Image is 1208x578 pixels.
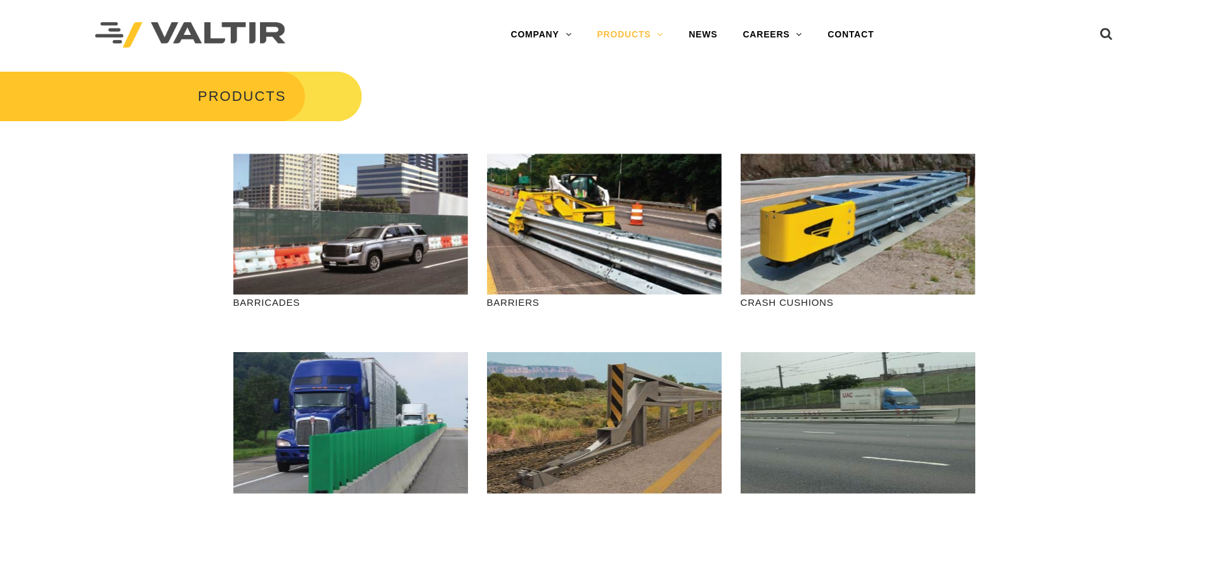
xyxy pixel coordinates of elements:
[584,22,676,48] a: PRODUCTS
[730,22,815,48] a: CAREERS
[95,22,285,48] img: Valtir
[676,22,730,48] a: NEWS
[741,295,975,310] p: CRASH CUSHIONS
[815,22,887,48] a: CONTACT
[498,22,584,48] a: COMPANY
[233,295,468,310] p: BARRICADES
[487,295,722,310] p: BARRIERS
